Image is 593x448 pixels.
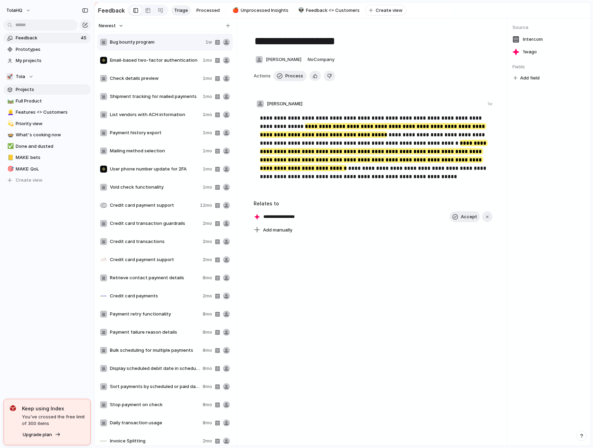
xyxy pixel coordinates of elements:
span: Features <> Customers [16,109,88,116]
span: Prototypes [16,46,88,53]
button: NoCompany [306,54,336,65]
span: Feedback [16,35,78,41]
button: 💫 [6,120,13,127]
span: No Company [308,56,335,62]
span: 1mo [203,111,212,118]
span: 8mo [203,311,212,318]
span: 2mo [203,238,212,245]
span: Fields [512,63,585,70]
span: Payment failure reason details [110,329,200,336]
span: 1mo [203,184,212,191]
button: [PERSON_NAME] [254,54,303,65]
span: Bulk scheduling for multiple payments [110,347,200,354]
span: 1mo [203,57,212,64]
span: Shipment tracking for mailed payments [110,93,200,100]
span: Create view [16,177,43,184]
a: Prototypes [3,44,91,55]
span: Credit card transaction guardrails [110,220,200,227]
span: Add manually [263,227,292,234]
a: My projects [3,55,91,66]
button: Delete [324,71,335,81]
span: 1w [205,39,212,46]
a: Intercom [512,35,585,44]
span: Invoice Splitting [110,438,200,445]
span: Void check functionality [110,184,200,191]
span: Payment history export [110,129,200,136]
a: 📒MAKE: bets [3,152,91,163]
span: Add field [520,75,540,82]
div: 1w [487,101,493,107]
span: Process [285,73,303,79]
div: 🍲 [7,131,12,139]
span: Done and dusted [16,143,88,150]
span: You've crossed the free limit of 300 items [22,413,85,427]
span: 8mo [203,274,212,281]
span: List vendors with ACH information [110,111,200,118]
span: 12mo [200,202,212,209]
span: My projects [16,57,88,64]
span: Feedback <> Customers [306,7,360,14]
button: Process [273,71,307,81]
button: 🍎 [231,7,238,14]
span: 1mo [203,93,212,100]
button: 👽 [297,7,304,14]
span: User phone number update for 2FA [110,166,200,173]
a: 🍲What's cooking now [3,130,91,140]
span: Keep using Index [22,405,85,412]
a: 💫Priority view [3,119,91,129]
button: Add field [512,74,541,83]
span: Bug bounty program [110,39,203,46]
span: 2mo [203,256,212,263]
button: 🚀Tola [3,71,91,82]
a: 🍎Unprocessed Insights [228,5,291,16]
span: Sort payments by scheduled or paid date [110,383,200,390]
button: Create view [365,5,406,16]
a: 👱‍♀️Features <> Customers [3,107,91,117]
span: 1mo [203,147,212,154]
div: 📒 [7,154,12,162]
a: 🎯MAKE: QoL [3,164,91,174]
span: MAKE: bets [16,154,88,161]
div: 🍎 [232,6,237,14]
span: Source [512,24,585,31]
span: Check details preview [110,75,200,82]
a: 👽Feedback <> Customers [294,5,363,16]
span: 1w ago [523,48,537,55]
div: 🛤️ [7,97,12,105]
span: Upgrade plan [23,431,52,438]
span: Accept [461,213,477,220]
button: Accept [450,211,480,222]
span: Credit card payment support [110,202,197,209]
span: Display scheduled debit date in scheduled payments view [110,365,200,372]
span: Mailing method selection [110,147,200,154]
button: Newest [98,21,125,30]
button: 🛤️ [6,98,13,105]
div: 🚀 [6,73,13,80]
span: Stop payment on check [110,401,200,408]
a: 🛤️Full Product [3,96,91,106]
span: Tola [16,73,25,80]
span: 8mo [203,419,212,426]
span: [PERSON_NAME] [267,100,302,107]
span: 8mo [203,329,212,336]
div: 🎯 [7,165,12,173]
button: 🎯 [6,166,13,173]
span: Full Product [16,98,88,105]
span: 8mo [203,347,212,354]
span: 1mo [203,166,212,173]
span: 1mo [203,129,212,136]
span: 8mo [203,383,212,390]
a: Triage [171,5,191,16]
span: 45 [81,35,88,41]
button: Add manually [251,225,295,235]
span: Credit card transactions [110,238,200,245]
span: MAKE: QoL [16,166,88,173]
span: 2mo [203,220,212,227]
